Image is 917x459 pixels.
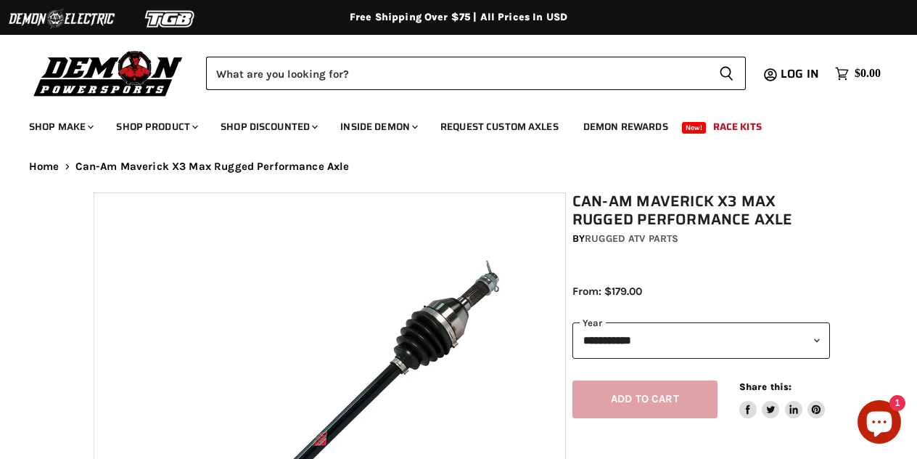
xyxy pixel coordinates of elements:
input: Search [206,57,707,90]
a: $0.00 [828,63,888,84]
img: Demon Electric Logo 2 [7,5,116,33]
select: year [572,322,830,358]
button: Search [707,57,746,90]
a: Home [29,161,59,173]
a: Demon Rewards [572,112,679,142]
a: Shop Make [18,112,102,142]
aside: Share this: [739,381,826,419]
a: Inside Demon [329,112,427,142]
a: Shop Discounted [210,112,326,142]
span: Share this: [739,381,791,392]
a: Shop Product [105,112,207,142]
img: TGB Logo 2 [116,5,225,33]
a: Race Kits [702,112,773,142]
a: Rugged ATV Parts [585,232,678,245]
span: From: $179.00 [572,285,642,298]
img: Demon Powersports [29,47,188,99]
form: Product [206,57,746,90]
h1: Can-Am Maverick X3 Max Rugged Performance Axle [572,192,830,229]
span: Can-Am Maverick X3 Max Rugged Performance Axle [75,161,350,173]
div: by [572,231,830,247]
span: $0.00 [855,67,881,81]
a: Request Custom Axles [429,112,569,142]
span: Log in [781,65,819,83]
inbox-online-store-chat: Shopify online store chat [853,400,905,447]
span: New! [682,122,707,134]
ul: Main menu [18,106,877,142]
a: Log in [774,68,828,81]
